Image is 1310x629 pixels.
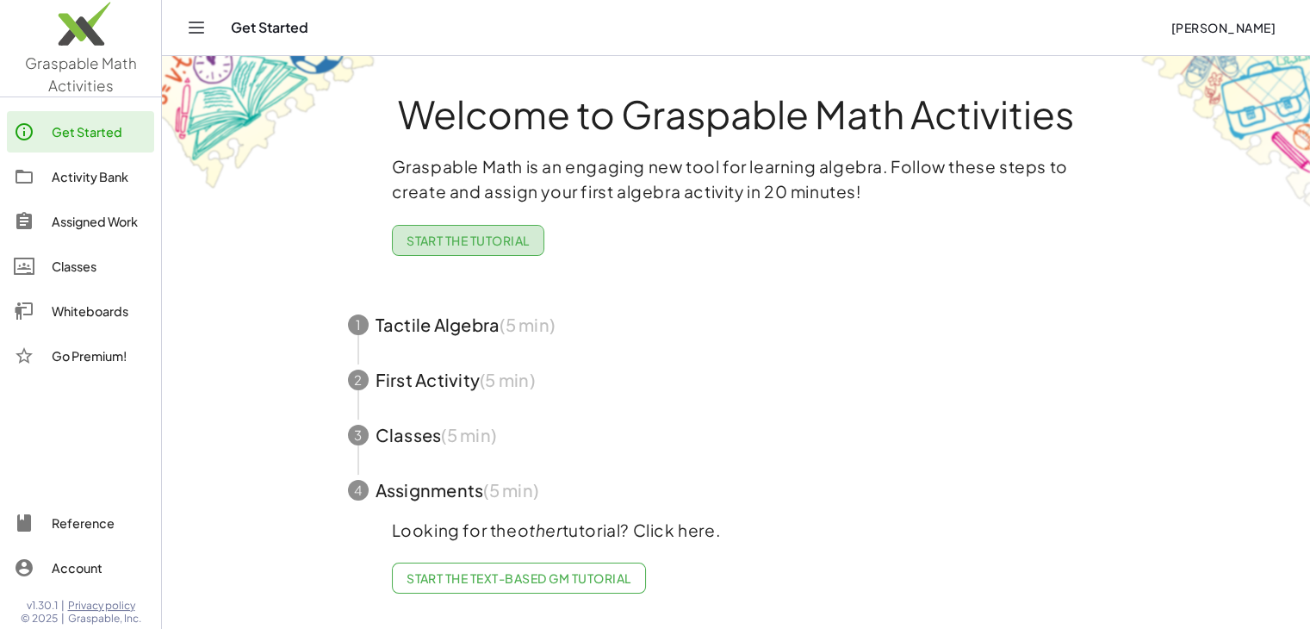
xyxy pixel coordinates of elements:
[61,612,65,626] span: |
[25,53,137,95] span: Graspable Math Activities
[348,425,369,445] div: 3
[183,14,210,41] button: Toggle navigation
[392,154,1081,204] p: Graspable Math is an engaging new tool for learning algebra. Follow these steps to create and ass...
[327,352,1145,408] button: 2First Activity(5 min)
[52,121,147,142] div: Get Started
[7,502,154,544] a: Reference
[27,599,58,613] span: v1.30.1
[348,480,369,501] div: 4
[52,211,147,232] div: Assigned Work
[162,54,377,191] img: get-started-bg-ul-Ceg4j33I.png
[52,513,147,533] div: Reference
[392,225,544,256] button: Start the Tutorial
[327,463,1145,518] button: 4Assignments(5 min)
[52,256,147,277] div: Classes
[7,290,154,332] a: Whiteboards
[52,301,147,321] div: Whiteboards
[392,518,1081,543] p: Looking for the tutorial? Click here.
[327,408,1145,463] button: 3Classes(5 min)
[327,297,1145,352] button: 1Tactile Algebra(5 min)
[52,557,147,578] div: Account
[392,563,646,594] a: Start the Text-based GM Tutorial
[68,599,141,613] a: Privacy policy
[518,520,562,540] em: other
[407,233,530,248] span: Start the Tutorial
[1157,12,1289,43] button: [PERSON_NAME]
[52,346,147,366] div: Go Premium!
[68,612,141,626] span: Graspable, Inc.
[21,612,58,626] span: © 2025
[61,599,65,613] span: |
[7,201,154,242] a: Assigned Work
[348,314,369,335] div: 1
[7,111,154,153] a: Get Started
[316,94,1157,134] h1: Welcome to Graspable Math Activities
[348,370,369,390] div: 2
[407,570,631,586] span: Start the Text-based GM Tutorial
[52,166,147,187] div: Activity Bank
[7,547,154,589] a: Account
[7,246,154,287] a: Classes
[1170,20,1276,35] span: [PERSON_NAME]
[7,156,154,197] a: Activity Bank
